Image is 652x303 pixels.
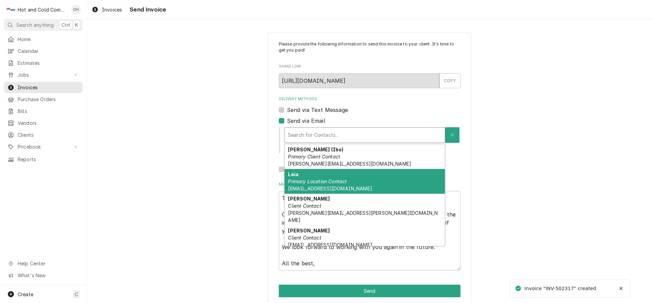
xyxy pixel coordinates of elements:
a: Go to What's New [4,270,83,281]
a: Clients [4,129,83,140]
strong: [PERSON_NAME] [288,228,330,233]
a: Vendors [4,117,83,129]
strong: [PERSON_NAME] [288,196,330,202]
a: Reports [4,154,83,165]
span: Create [18,291,33,297]
a: Bills [4,106,83,117]
a: Calendar [4,45,83,57]
span: Clients [18,131,79,138]
a: Go to Help Center [4,258,83,269]
span: Invoices [18,84,79,91]
div: Daryl Harris's Avatar [71,5,81,14]
textarea: Thank you for your business! Our team has completed the requested work and attached is the invoic... [279,191,460,270]
span: Jobs [18,71,69,78]
a: Go to Jobs [4,69,83,80]
label: Send via Email [287,117,325,125]
strong: [PERSON_NAME] (Ibo) [288,147,343,152]
em: Client Contact [288,235,321,241]
span: [EMAIL_ADDRESS][DOMAIN_NAME] [288,186,372,191]
p: Please provide the following information to send this invoice to your client. It's time to get yo... [279,41,460,54]
em: Client Contact [288,203,321,209]
em: Primary Client Contact [288,154,340,159]
button: COPY [439,73,460,88]
a: Estimates [4,57,83,69]
span: Ctrl [61,21,70,29]
span: Search anything [16,21,54,29]
div: Invoice "INV-502317" created [524,285,597,292]
span: Bills [18,108,79,115]
span: Pricebook [18,143,69,150]
div: DH [71,5,81,14]
strong: Leia [288,171,298,177]
span: Calendar [18,48,79,55]
a: Purchase Orders [4,94,83,105]
a: Invoices [89,4,125,15]
span: What's New [18,272,78,279]
span: Reports [18,156,79,163]
div: Hot and Cold Commercial Kitchens, Inc.'s Avatar [6,5,16,14]
div: Delivery Methods [279,96,460,173]
span: Vendors [18,119,79,127]
span: [PERSON_NAME][EMAIL_ADDRESS][PERSON_NAME][DOMAIN_NAME] [288,210,438,223]
a: Go to Pricebook [4,141,83,152]
span: Help Center [18,260,78,267]
div: Button Group Row [279,285,460,297]
span: Purchase Orders [18,96,79,103]
span: Home [18,36,79,43]
div: Message to Client [279,182,460,270]
button: Send [279,285,460,297]
label: Delivery Methods [279,96,460,102]
label: Send via Text Message [287,106,348,114]
span: [EMAIL_ADDRESS][DOMAIN_NAME] [288,242,372,248]
a: Invoices [4,82,83,93]
div: Hot and Cold Commercial Kitchens, Inc. [18,6,68,13]
div: Invoice Send Form [279,41,460,270]
label: Message to Client [279,182,460,187]
span: C [75,291,78,298]
a: Home [4,34,83,45]
span: Invoices [102,6,122,13]
div: H [6,5,16,14]
button: Search anythingCtrlK [4,19,83,31]
label: Share Link [279,64,460,69]
em: Primary Location Contact [288,178,347,184]
span: [PERSON_NAME][EMAIL_ADDRESS][DOMAIN_NAME] [288,161,411,167]
span: Estimates [18,59,79,67]
button: Create New Contact [445,127,459,143]
span: Send Invoice [128,5,166,14]
div: Button Group [279,285,460,297]
svg: Create New Contact [450,133,454,137]
div: Share Link [279,64,460,88]
span: K [75,21,78,29]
